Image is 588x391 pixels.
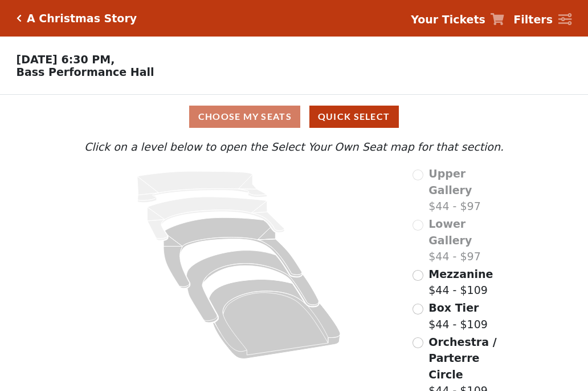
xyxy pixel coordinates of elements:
a: Your Tickets [411,11,504,28]
span: Upper Gallery [428,167,472,196]
path: Upper Gallery - Seats Available: 0 [137,171,267,203]
a: Filters [513,11,571,28]
label: $44 - $97 [428,166,507,215]
path: Lower Gallery - Seats Available: 0 [148,197,285,240]
p: Click on a level below to open the Select Your Own Seat map for that section. [81,139,507,155]
strong: Filters [513,13,553,26]
a: Click here to go back to filters [17,14,22,22]
h5: A Christmas Story [27,12,137,25]
span: Mezzanine [428,268,493,280]
label: $44 - $109 [428,300,488,332]
strong: Your Tickets [411,13,485,26]
span: Box Tier [428,301,479,314]
span: Orchestra / Parterre Circle [428,336,496,381]
button: Quick Select [309,106,399,128]
label: $44 - $109 [428,266,493,299]
path: Orchestra / Parterre Circle - Seats Available: 205 [209,280,341,359]
span: Lower Gallery [428,217,472,247]
label: $44 - $97 [428,216,507,265]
